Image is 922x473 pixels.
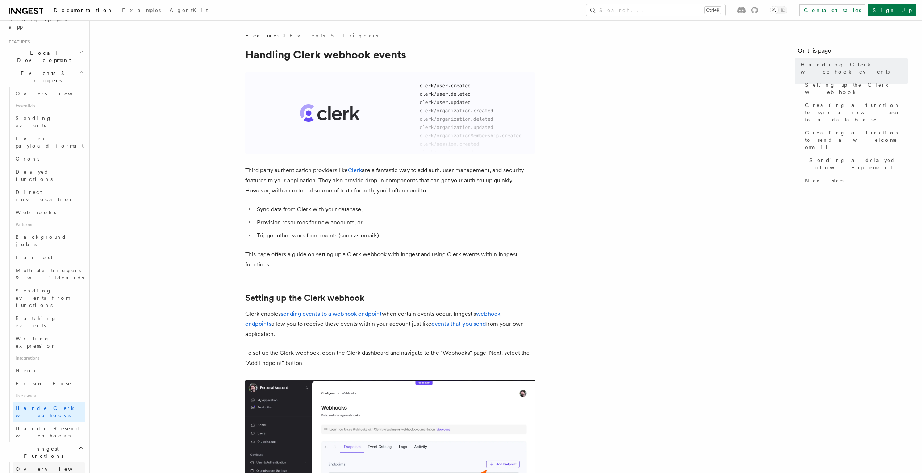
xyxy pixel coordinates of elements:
[805,129,908,151] span: Creating a function to send a welcome email
[16,156,39,162] span: Crons
[54,7,113,13] span: Documentation
[245,72,535,154] img: Clerk logo and graphic showing Clerk webhook events
[289,32,378,39] a: Events & Triggers
[16,169,53,182] span: Delayed functions
[13,206,85,219] a: Webhooks
[809,157,908,171] span: Sending a delayed follow-up email
[13,231,85,251] a: Background jobs
[245,293,364,303] a: Setting up the Clerk webhook
[16,405,76,418] span: Handle Clerk webhooks
[770,6,787,14] button: Toggle dark mode
[348,167,362,174] a: Clerk
[16,466,90,472] span: Overview
[802,78,908,99] a: Setting up the Clerk webhook
[6,445,78,460] span: Inngest Functions
[13,352,85,364] span: Integrations
[802,174,908,187] a: Next steps
[16,315,57,328] span: Batching events
[245,249,535,270] p: This page offers a guide on setting up a Clerk webhook with Inngest and using Clerk events within...
[13,112,85,132] a: Sending events
[802,126,908,154] a: Creating a function to send a welcome email
[281,310,382,317] a: sending events to a webhook endpoint
[245,48,535,61] h1: Handling Clerk webhook events
[16,426,80,439] span: Handle Resend webhooks
[13,332,85,352] a: Writing expression
[805,101,908,123] span: Creating a function to sync a new user to a database
[255,204,535,215] li: Sync data from Clerk with your database,
[13,312,85,332] a: Batching events
[49,2,118,20] a: Documentation
[6,39,30,45] span: Features
[802,99,908,126] a: Creating a function to sync a new user to a database
[16,254,53,260] span: Fan out
[118,2,165,20] a: Examples
[13,165,85,186] a: Delayed functions
[170,7,208,13] span: AgentKit
[6,13,85,33] a: Setting up your app
[13,264,85,284] a: Multiple triggers & wildcards
[6,49,79,64] span: Local Development
[431,320,486,327] a: events that you send
[798,58,908,78] a: Handling Clerk webhook events
[13,152,85,165] a: Crons
[122,7,161,13] span: Examples
[586,4,725,16] button: Search...Ctrl+K
[13,100,85,112] span: Essentials
[16,91,90,96] span: Overview
[16,189,75,202] span: Direct invocation
[13,422,85,442] a: Handle Resend webhooks
[806,154,908,174] a: Sending a delayed follow-up email
[13,251,85,264] a: Fan out
[245,309,535,339] p: Clerk enables when certain events occur. Inngest's allow you to receive these events within your ...
[13,377,85,390] a: Prisma Pulse
[13,402,85,422] a: Handle Clerk webhooks
[6,67,85,87] button: Events & Triggers
[255,231,535,241] li: Trigger other work from events (such as emails).
[16,336,57,349] span: Writing expression
[6,46,85,67] button: Local Development
[13,364,85,377] a: Neon
[16,288,70,308] span: Sending events from functions
[13,132,85,152] a: Event payload format
[801,61,908,75] span: Handling Clerk webhook events
[13,390,85,402] span: Use cases
[245,165,535,196] p: Third party authentication providers like are a fantastic way to add auth, user management, and s...
[245,32,279,39] span: Features
[245,348,535,368] p: To set up the Clerk webhook, open the Clerk dashboard and navigate to the "Webhooks" page. Next, ...
[165,2,212,20] a: AgentKit
[16,136,84,149] span: Event payload format
[805,177,844,184] span: Next steps
[868,4,916,16] a: Sign Up
[13,186,85,206] a: Direct invocation
[255,217,535,228] li: Provision resources for new accounts, or
[16,381,72,386] span: Prisma Pulse
[799,4,865,16] a: Contact sales
[805,81,908,96] span: Setting up the Clerk webhook
[16,368,37,373] span: Neon
[6,70,79,84] span: Events & Triggers
[13,87,85,100] a: Overview
[705,7,721,14] kbd: Ctrl+K
[13,219,85,231] span: Patterns
[13,284,85,312] a: Sending events from functions
[16,234,67,247] span: Background jobs
[16,209,56,215] span: Webhooks
[245,310,500,327] a: webhook endpoints
[16,267,84,281] span: Multiple triggers & wildcards
[6,442,85,462] button: Inngest Functions
[16,115,52,128] span: Sending events
[798,46,908,58] h4: On this page
[6,87,85,442] div: Events & Triggers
